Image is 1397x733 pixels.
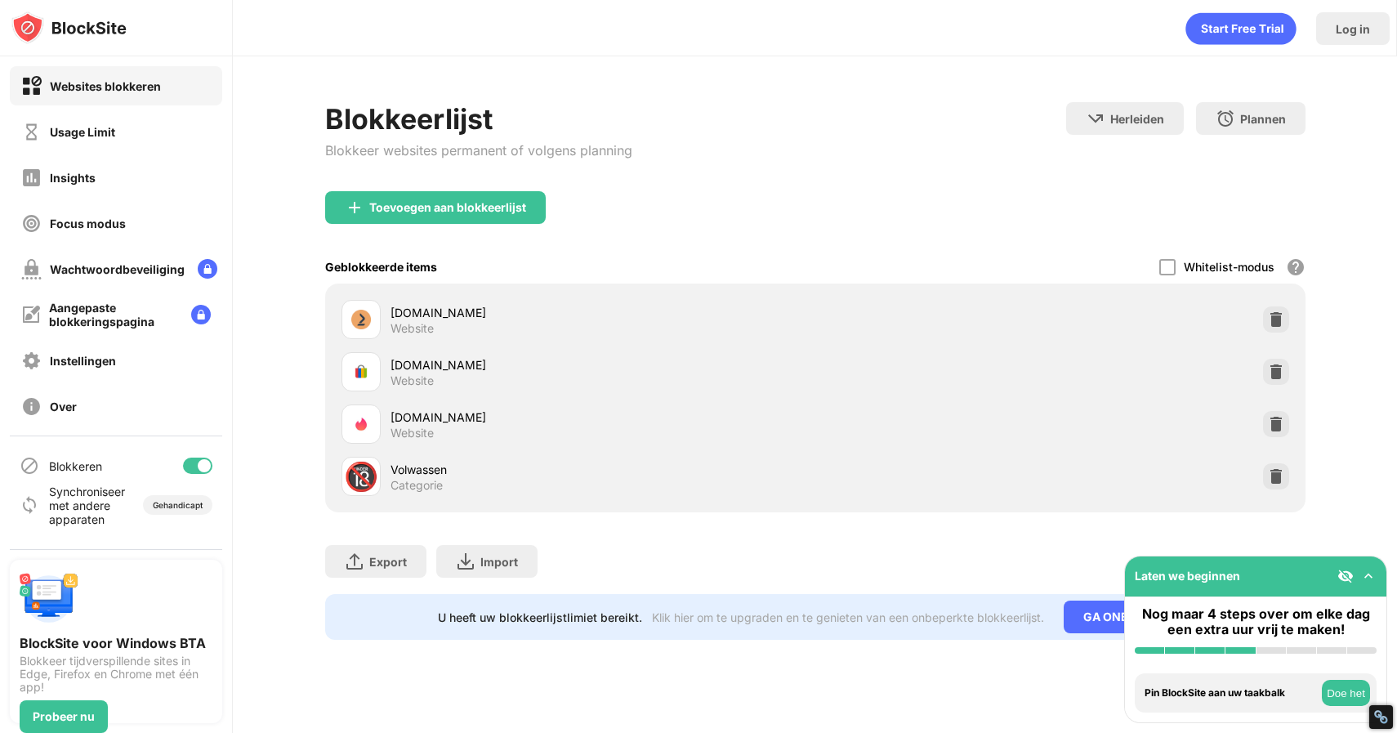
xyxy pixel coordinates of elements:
[351,362,371,382] img: favicons
[438,610,642,624] div: U heeft uw blokkeerlijstlimiet bereikt.
[351,310,371,329] img: favicons
[1240,112,1286,126] div: Plannen
[391,356,815,373] div: [DOMAIN_NAME]
[1135,606,1377,637] div: Nog maar 4 steps over om elke dag een extra uur vrij te maken!
[50,400,77,413] div: Over
[1373,709,1389,725] div: Restore Info Box &#10;&#10;NoFollow Info:&#10; META-Robots NoFollow: &#09;true&#10; META-Robots N...
[21,213,42,234] img: focus-off.svg
[351,414,371,434] img: favicons
[1135,569,1240,583] div: Laten we beginnen
[21,351,42,371] img: settings-off.svg
[480,555,518,569] div: Import
[391,409,815,426] div: [DOMAIN_NAME]
[1322,680,1370,706] button: Doe het
[325,102,632,136] div: Blokkeerlijst
[20,635,212,651] div: BlockSite voor Windows BTA
[369,555,407,569] div: Export
[191,305,211,324] img: lock-menu.svg
[1110,112,1164,126] div: Herleiden
[391,321,434,336] div: Website
[50,262,185,276] div: Wachtwoordbeveiliging
[50,79,161,93] div: Websites blokkeren
[1360,568,1377,584] img: omni-setup-toggle.svg
[20,655,212,694] div: Blokkeer tijdverspillende sites in Edge, Firefox en Chrome met één app!
[50,171,96,185] div: Insights
[49,301,178,329] div: Aangepaste blokkeringspagina
[1145,687,1318,699] div: Pin BlockSite aan uw taakbalk
[21,305,41,324] img: customize-block-page-off.svg
[153,500,203,510] div: Gehandicapt
[325,260,437,274] div: Geblokkeerde items
[21,259,42,279] img: password-protection-off.svg
[391,478,443,493] div: Categorie
[369,201,526,214] div: Toevoegen aan blokkeerlijst
[1185,12,1297,45] div: animation
[50,354,116,368] div: Instellingen
[325,142,632,159] div: Blokkeer websites permanent of volgens planning
[1336,22,1370,36] div: Log in
[49,459,102,473] div: Blokkeren
[391,373,434,388] div: Website
[11,11,127,44] img: logo-blocksite.svg
[21,168,42,188] img: insights-off.svg
[652,610,1044,624] div: Klik hier om te upgraden en te genieten van een onbeperkte blokkeerlijst.
[21,76,42,96] img: block-on.svg
[50,217,126,230] div: Focus modus
[50,125,115,139] div: Usage Limit
[20,456,39,476] img: blocking-icon.svg
[49,485,133,526] div: Synchroniseer met andere apparaten
[21,396,42,417] img: about-off.svg
[391,461,815,478] div: Volwassen
[344,460,378,494] div: 🔞
[20,495,39,515] img: sync-icon.svg
[391,426,434,440] div: Website
[391,304,815,321] div: [DOMAIN_NAME]
[1184,260,1274,274] div: Whitelist-modus
[1337,568,1354,584] img: eye-not-visible.svg
[33,710,95,723] div: Probeer nu
[20,570,78,628] img: push-desktop.svg
[21,122,42,142] img: time-usage-off.svg
[1064,601,1193,633] div: GA ONBEPERKT
[198,259,217,279] img: lock-menu.svg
